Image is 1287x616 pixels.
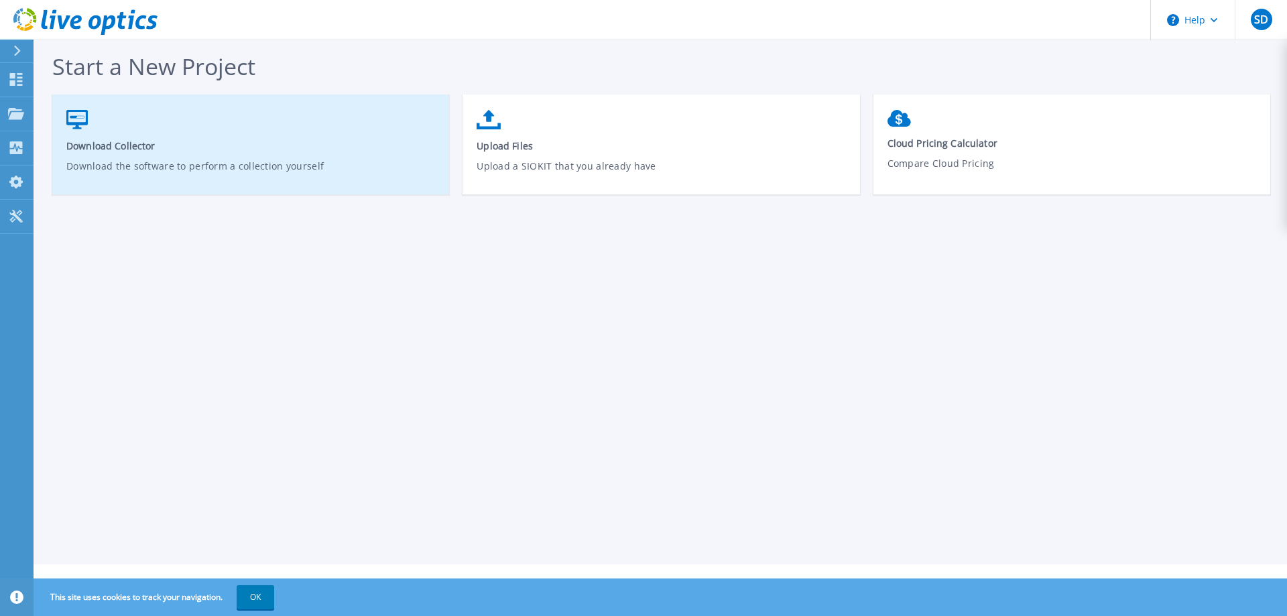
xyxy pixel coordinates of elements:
[1254,14,1268,25] span: SD
[873,103,1270,197] a: Cloud Pricing CalculatorCompare Cloud Pricing
[66,159,436,190] p: Download the software to perform a collection yourself
[37,585,274,609] span: This site uses cookies to track your navigation.
[52,103,449,199] a: Download CollectorDownload the software to perform a collection yourself
[477,139,846,152] span: Upload Files
[66,139,436,152] span: Download Collector
[52,51,255,82] span: Start a New Project
[477,159,846,190] p: Upload a SIOKIT that you already have
[237,585,274,609] button: OK
[887,137,1257,149] span: Cloud Pricing Calculator
[463,103,859,199] a: Upload FilesUpload a SIOKIT that you already have
[887,156,1257,187] p: Compare Cloud Pricing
